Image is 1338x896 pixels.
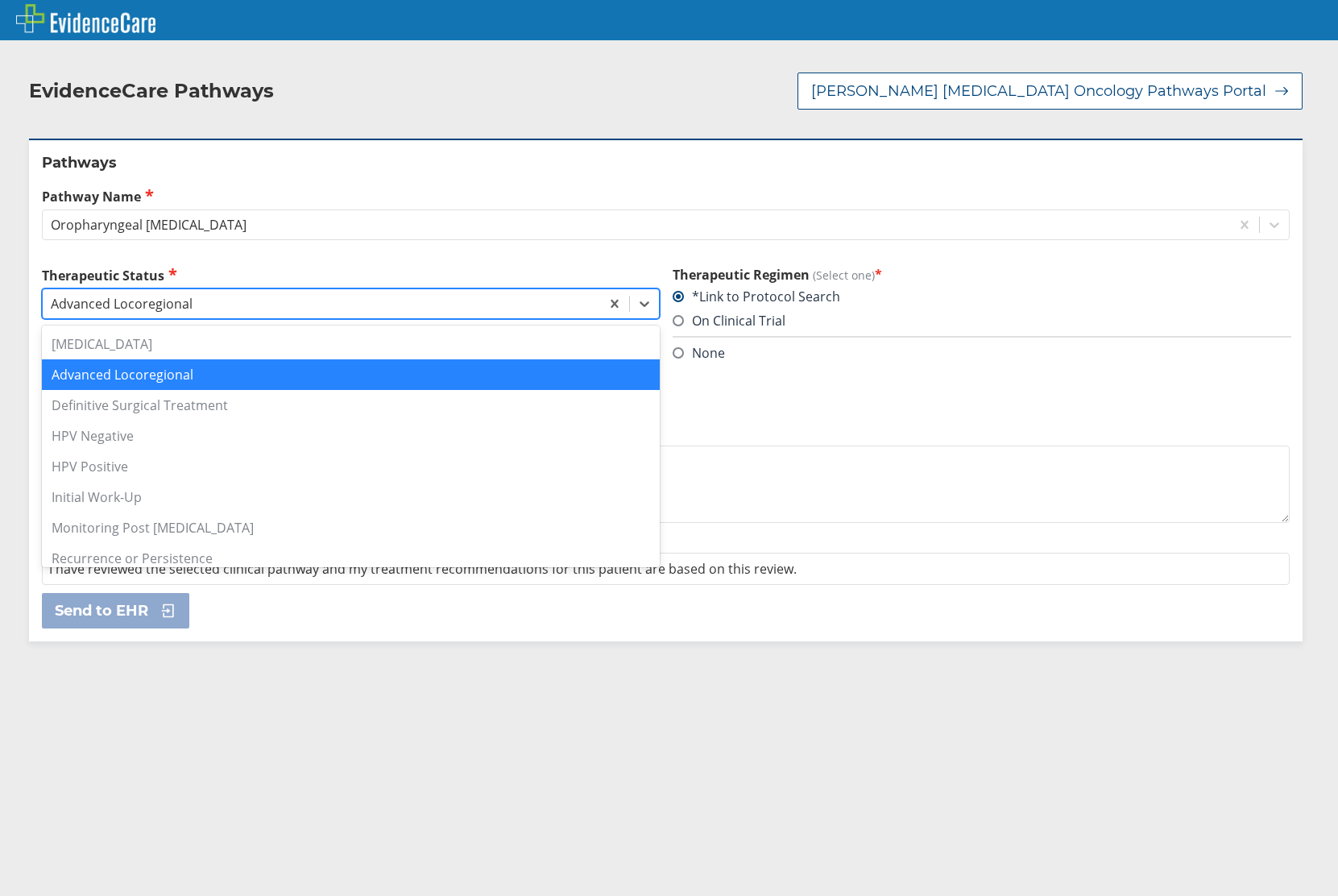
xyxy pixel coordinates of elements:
label: Pathway Name [42,187,1290,205]
label: Therapeutic Status [42,266,660,284]
span: Send to EHR [55,601,148,620]
h3: Therapeutic Regimen [673,266,1290,284]
h2: Pathways [42,153,1290,172]
div: Advanced Locoregional [51,295,193,313]
button: [PERSON_NAME] [MEDICAL_DATA] Oncology Pathways Portal [797,73,1303,110]
span: (Select one) [813,268,875,283]
div: [MEDICAL_DATA] [42,329,660,359]
span: [PERSON_NAME] [MEDICAL_DATA] Oncology Pathways Portal [811,81,1266,101]
div: Definitive Surgical Treatment [42,390,660,421]
div: Recurrence or Persistence [42,543,660,574]
h2: EvidenceCare Pathways [29,79,274,103]
span: I have reviewed the selected clinical pathway and my treatment recommendations for this patient a... [49,560,797,578]
div: HPV Negative [42,421,660,451]
label: Additional Details [42,424,1290,442]
label: On Clinical Trial [673,312,785,330]
div: Oropharyngeal [MEDICAL_DATA] [51,216,246,234]
div: HPV Positive [42,451,660,482]
label: *Link to Protocol Search [673,288,840,305]
div: Monitoring Post [MEDICAL_DATA] [42,512,660,543]
button: Send to EHR [42,593,189,628]
img: EvidenceCare [16,4,155,33]
label: None [673,344,725,362]
div: Advanced Locoregional [42,359,660,390]
div: Initial Work-Up [42,482,660,512]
